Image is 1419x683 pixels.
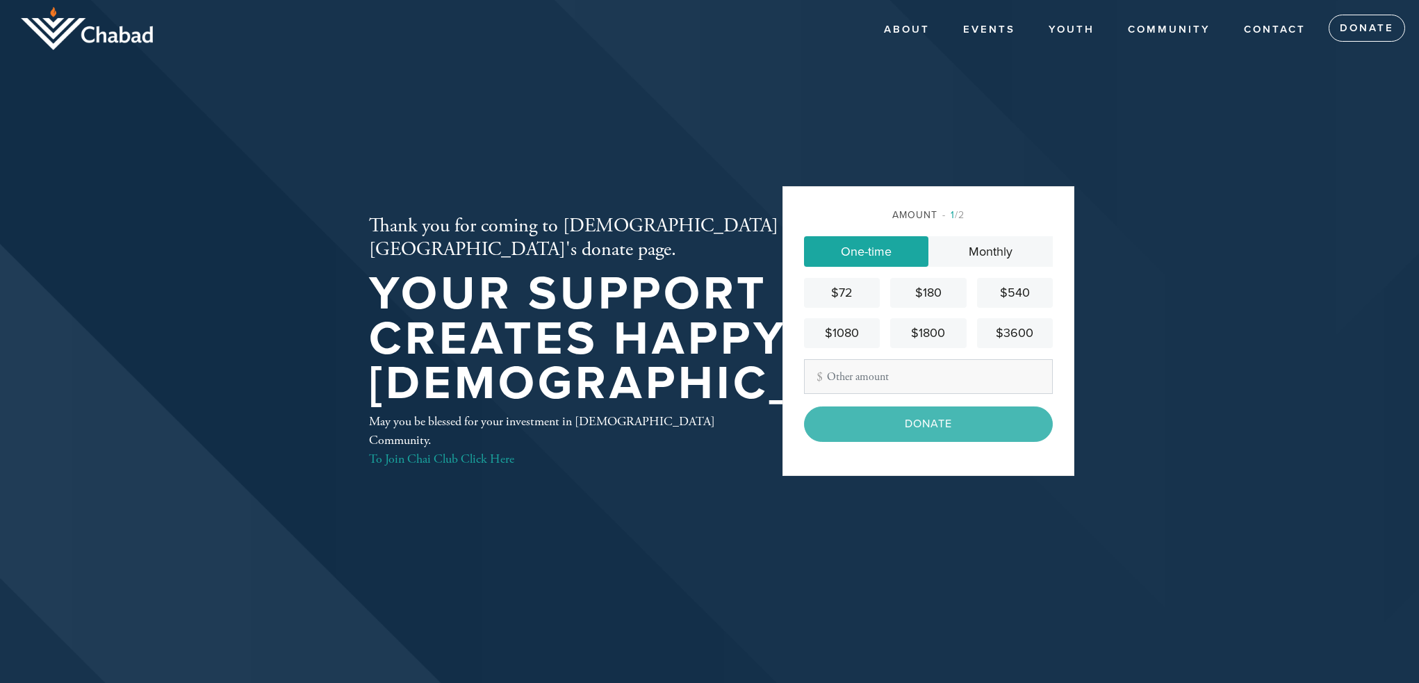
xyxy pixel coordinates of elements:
a: $72 [804,278,880,308]
div: Amount [804,208,1053,222]
a: $540 [977,278,1053,308]
h1: Your support creates happy [DEMOGRAPHIC_DATA]! [369,272,965,406]
a: $1080 [804,318,880,348]
div: $180 [896,283,960,302]
div: $1080 [810,324,874,343]
span: 1 [951,209,955,221]
a: Events [953,17,1026,43]
a: $180 [890,278,966,308]
div: $540 [983,283,1047,302]
div: May you be blessed for your investment in [DEMOGRAPHIC_DATA] Community. [369,412,737,468]
a: One-time [804,236,928,267]
a: $1800 [890,318,966,348]
a: $3600 [977,318,1053,348]
input: Other amount [804,359,1053,394]
div: $72 [810,283,874,302]
a: Contact [1233,17,1316,43]
a: YOUTH [1038,17,1105,43]
a: To Join Chai Club Click Here [369,451,514,467]
img: logo_half.png [21,7,153,50]
h2: Thank you for coming to [DEMOGRAPHIC_DATA][GEOGRAPHIC_DATA]'s donate page. [369,215,965,261]
div: $3600 [983,324,1047,343]
a: Donate [1329,15,1405,42]
span: /2 [942,209,965,221]
a: About [873,17,940,43]
a: Monthly [928,236,1053,267]
a: COMMUNITY [1117,17,1221,43]
div: $1800 [896,324,960,343]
